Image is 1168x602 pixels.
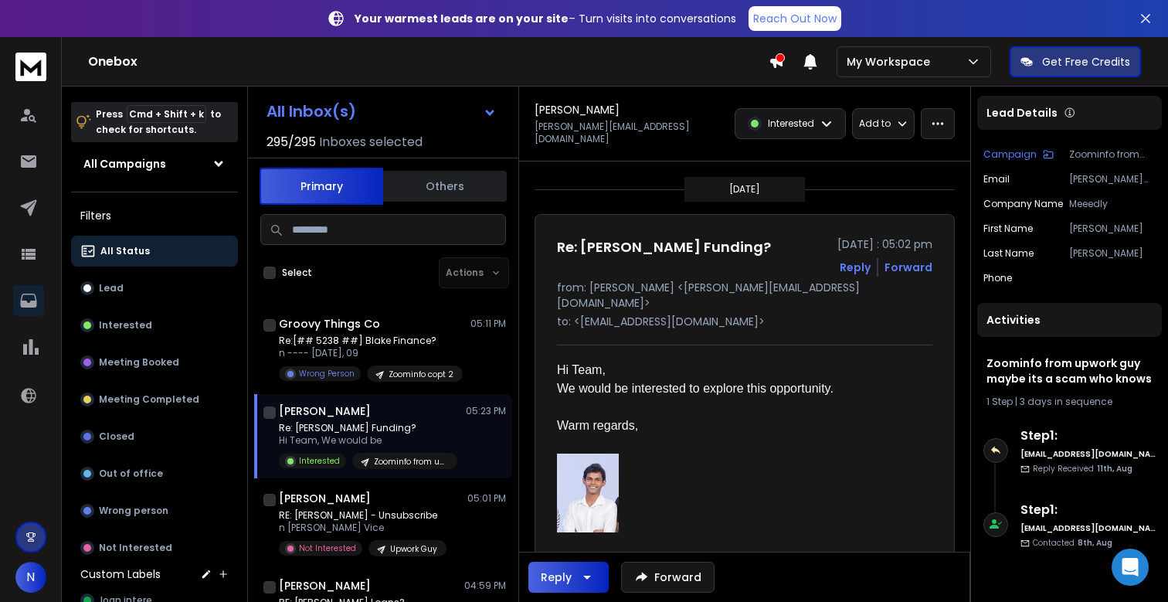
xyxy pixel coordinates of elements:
[71,310,238,341] button: Interested
[1069,148,1156,161] p: Zoominfo from upwork guy maybe its a scam who knows
[279,347,463,359] p: n ---- [DATE], 09
[71,384,238,415] button: Meeting Completed
[1078,537,1112,549] span: 8th, Aug
[983,148,1054,161] button: Campaign
[1020,522,1156,534] h6: [EMAIL_ADDRESS][DOMAIN_NAME]
[1033,537,1112,549] p: Contacted
[279,434,457,447] p: Hi Team, We would be
[1033,463,1132,474] p: Reply Received
[15,562,46,593] button: N
[279,422,457,434] p: Re: [PERSON_NAME] Funding?
[279,491,371,506] h1: [PERSON_NAME]
[71,495,238,526] button: Wrong person
[71,347,238,378] button: Meeting Booked
[557,379,920,398] div: We would be interested to explore this opportunity.
[1069,247,1156,260] p: [PERSON_NAME]
[1112,549,1149,586] div: Open Intercom Messenger
[986,355,1153,386] h1: Zoominfo from upwork guy maybe its a scam who knows
[1069,223,1156,235] p: [PERSON_NAME]
[99,319,152,332] p: Interested
[621,562,715,593] button: Forward
[768,117,814,130] p: Interested
[557,361,920,379] div: Hi Team,
[15,53,46,81] img: logo
[80,566,161,582] h3: Custom Labels
[557,280,932,311] p: from: [PERSON_NAME] <[PERSON_NAME][EMAIL_ADDRESS][DOMAIN_NAME]>
[279,403,371,419] h1: [PERSON_NAME]
[1020,427,1156,445] h6: Step 1 :
[986,395,1013,408] span: 1 Step
[99,468,163,480] p: Out of office
[1042,54,1130,70] p: Get Free Credits
[71,236,238,267] button: All Status
[127,105,206,123] span: Cmd + Shift + k
[983,198,1063,210] p: Company Name
[390,543,437,555] p: Upwork Guy
[374,456,448,468] p: Zoominfo from upwork guy maybe its a scam who knows
[859,117,891,130] p: Add to
[528,562,609,593] button: Reply
[753,11,837,26] p: Reach Out Now
[1020,395,1112,408] span: 3 days in sequence
[535,121,725,145] p: [PERSON_NAME][EMAIL_ADDRESS][DOMAIN_NAME]
[840,260,871,275] button: Reply
[837,236,932,252] p: [DATE] : 05:02 pm
[467,492,506,505] p: 05:01 PM
[1069,198,1156,210] p: Meeedly
[319,133,423,151] h3: Inboxes selected
[71,458,238,489] button: Out of office
[986,105,1058,121] p: Lead Details
[389,369,453,380] p: Zoominfo copt 2
[279,316,380,332] h1: Groovy Things Co
[1010,46,1141,77] button: Get Free Credits
[282,267,312,279] label: Select
[299,455,340,467] p: Interested
[983,247,1034,260] p: Last Name
[1020,501,1156,519] h6: Step 1 :
[557,419,638,432] font: Warm regards,
[729,183,760,196] p: [DATE]
[983,148,1037,161] p: Campaign
[977,303,1162,337] div: Activities
[847,54,936,70] p: My Workspace
[1069,173,1156,185] p: [PERSON_NAME][EMAIL_ADDRESS][DOMAIN_NAME]
[749,6,841,31] a: Reach Out Now
[466,405,506,417] p: 05:23 PM
[99,356,179,369] p: Meeting Booked
[535,102,620,117] h1: [PERSON_NAME]
[464,580,506,592] p: 04:59 PM
[1020,448,1156,460] h6: [EMAIL_ADDRESS][DOMAIN_NAME]
[99,505,168,517] p: Wrong person
[267,104,356,119] h1: All Inbox(s)
[355,11,569,26] strong: Your warmest leads are on your site
[355,11,736,26] p: – Turn visits into conversations
[99,430,134,443] p: Closed
[383,169,507,203] button: Others
[260,168,383,205] button: Primary
[254,96,509,127] button: All Inbox(s)
[299,368,355,379] p: Wrong Person
[986,396,1153,408] div: |
[99,393,199,406] p: Meeting Completed
[267,133,316,151] span: 295 / 295
[71,532,238,563] button: Not Interested
[983,223,1033,235] p: First Name
[71,148,238,179] button: All Campaigns
[884,260,932,275] div: Forward
[470,318,506,330] p: 05:11 PM
[71,273,238,304] button: Lead
[88,53,769,71] h1: Onebox
[279,578,371,593] h1: [PERSON_NAME]
[99,282,124,294] p: Lead
[83,156,166,172] h1: All Campaigns
[557,314,932,329] p: to: <[EMAIL_ADDRESS][DOMAIN_NAME]>
[983,173,1010,185] p: Email
[557,236,771,258] h1: Re: [PERSON_NAME] Funding?
[1097,463,1132,474] span: 11th, Aug
[99,542,172,554] p: Not Interested
[279,509,446,522] p: RE: [PERSON_NAME] - Unsubscribe
[71,205,238,226] h3: Filters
